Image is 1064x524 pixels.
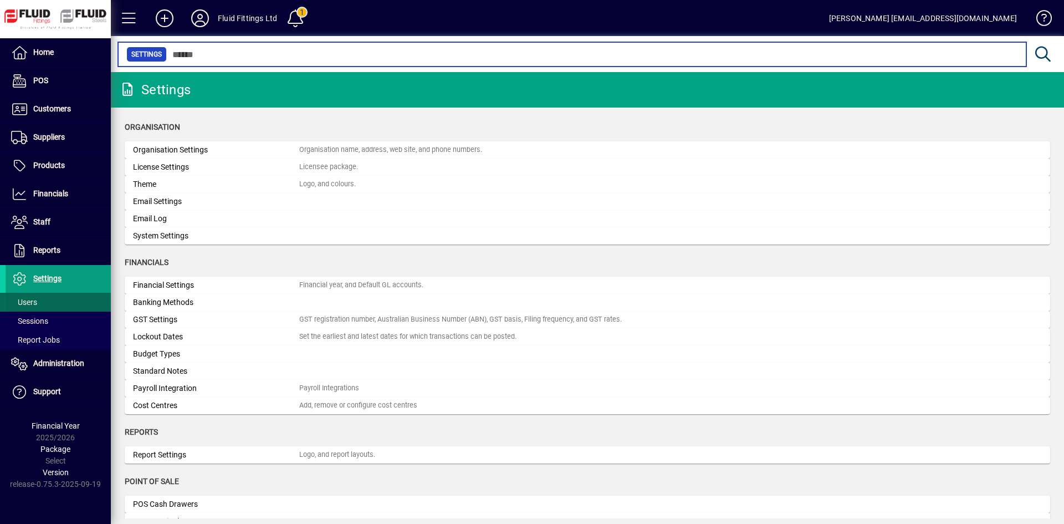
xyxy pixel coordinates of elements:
a: Organisation SettingsOrganisation name, address, web site, and phone numbers. [125,141,1050,159]
span: Products [33,161,65,170]
div: System Settings [133,230,299,242]
a: POS [6,67,111,95]
a: Sessions [6,312,111,330]
div: Organisation name, address, web site, and phone numbers. [299,145,482,155]
a: Financial SettingsFinancial year, and Default GL accounts. [125,277,1050,294]
div: Financial Settings [133,279,299,291]
div: Payroll Integration [133,383,299,394]
span: Settings [33,274,62,283]
button: Profile [182,8,218,28]
span: Point of Sale [125,477,179,486]
span: Package [40,445,70,454]
a: License SettingsLicensee package. [125,159,1050,176]
a: Knowledge Base [1028,2,1050,38]
a: Budget Types [125,345,1050,363]
div: Set the earliest and latest dates for which transactions can be posted. [299,332,516,342]
a: ThemeLogo, and colours. [125,176,1050,193]
div: Logo, and colours. [299,179,356,190]
div: POS Cash Drawers [133,498,299,510]
span: Organisation [125,123,180,131]
span: Users [11,298,37,307]
div: Payroll Integrations [299,383,359,394]
a: Home [6,39,111,67]
span: Version [43,468,69,477]
a: Staff [6,208,111,236]
div: Licensee package. [299,162,358,172]
div: Email Log [133,213,299,225]
a: GST SettingsGST registration number, Australian Business Number (ABN), GST basis, Filing frequenc... [125,311,1050,328]
a: Customers [6,95,111,123]
a: Cost CentresAdd, remove or configure cost centres [125,397,1050,414]
span: Sessions [11,317,48,325]
div: Cost Centres [133,400,299,411]
a: Users [6,293,111,312]
a: Email Settings [125,193,1050,210]
a: Administration [6,350,111,378]
span: Staff [33,217,50,226]
a: Suppliers [6,124,111,151]
a: Reports [6,237,111,264]
a: Lockout DatesSet the earliest and latest dates for which transactions can be posted. [125,328,1050,345]
a: Email Log [125,210,1050,227]
div: GST Settings [133,314,299,325]
div: Budget Types [133,348,299,360]
span: POS [33,76,48,85]
span: Report Jobs [11,335,60,344]
div: Logo, and report layouts. [299,450,375,460]
div: Organisation Settings [133,144,299,156]
span: Financial Year [32,421,80,430]
a: Standard Notes [125,363,1050,380]
span: Financials [125,258,168,267]
span: Customers [33,104,71,113]
div: Standard Notes [133,365,299,377]
div: Financial year, and Default GL accounts. [299,280,423,291]
div: Banking Methods [133,297,299,308]
a: Financials [6,180,111,208]
a: Report Jobs [6,330,111,349]
a: Payroll IntegrationPayroll Integrations [125,380,1050,397]
span: Administration [33,359,84,368]
a: Report SettingsLogo, and report layouts. [125,446,1050,464]
a: Products [6,152,111,180]
span: Home [33,48,54,57]
button: Add [147,8,182,28]
div: Fluid Fittings Ltd [218,9,277,27]
a: System Settings [125,227,1050,245]
div: Add, remove or configure cost centres [299,400,417,411]
a: Banking Methods [125,294,1050,311]
div: Theme [133,179,299,190]
span: Reports [33,246,60,255]
span: Suppliers [33,133,65,141]
a: POS Cash Drawers [125,496,1050,513]
span: Reports [125,428,158,436]
div: Lockout Dates [133,331,299,343]
a: Support [6,378,111,406]
div: Email Settings [133,196,299,207]
div: [PERSON_NAME] [EMAIL_ADDRESS][DOMAIN_NAME] [829,9,1017,27]
span: Financials [33,189,68,198]
span: Settings [131,49,162,60]
span: Support [33,387,61,396]
div: Settings [119,81,191,99]
div: License Settings [133,161,299,173]
div: GST registration number, Australian Business Number (ABN), GST basis, Filing frequency, and GST r... [299,314,622,325]
div: Report Settings [133,449,299,461]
